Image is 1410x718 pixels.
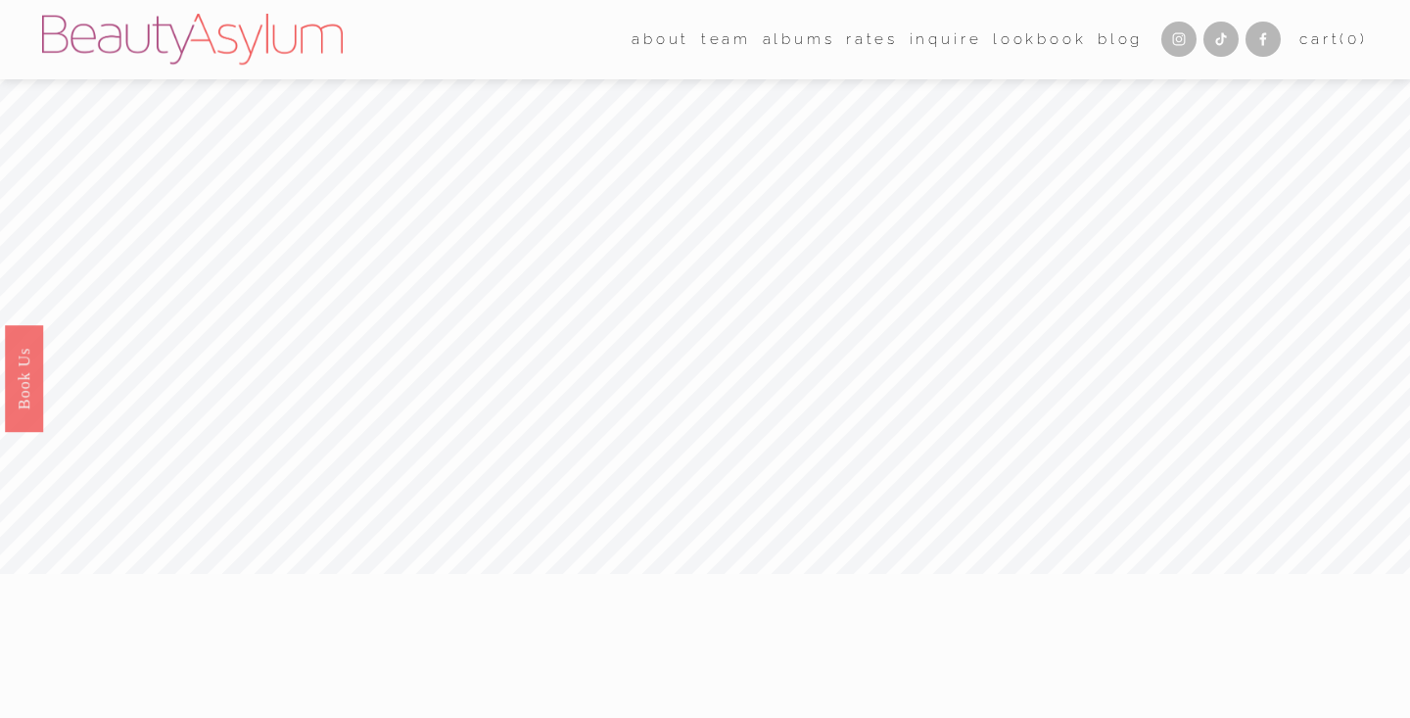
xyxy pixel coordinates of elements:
[1339,30,1367,48] span: ( )
[1203,22,1239,57] a: TikTok
[993,24,1087,55] a: Lookbook
[763,24,835,55] a: albums
[701,26,751,53] span: team
[42,14,343,65] img: Beauty Asylum | Bridal Hair &amp; Makeup Charlotte &amp; Atlanta
[1245,22,1281,57] a: Facebook
[1098,24,1143,55] a: Blog
[5,324,43,431] a: Book Us
[1161,22,1197,57] a: Instagram
[846,24,898,55] a: Rates
[632,26,689,53] span: about
[1299,26,1368,53] a: 0 items in cart
[701,24,751,55] a: folder dropdown
[1347,30,1360,48] span: 0
[632,24,689,55] a: folder dropdown
[910,24,982,55] a: Inquire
